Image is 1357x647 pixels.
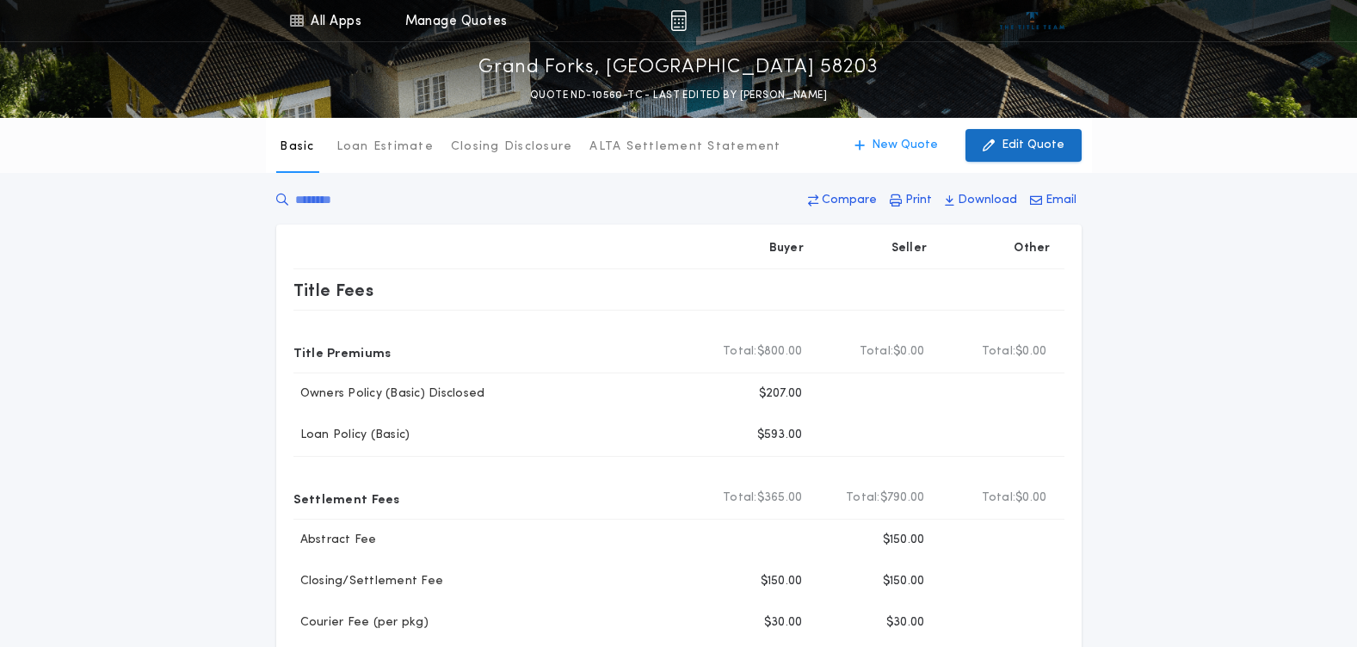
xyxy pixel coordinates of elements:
[982,490,1016,507] b: Total:
[872,137,938,154] p: New Quote
[670,10,687,31] img: img
[293,338,392,366] p: Title Premiums
[1015,343,1046,360] span: $0.00
[982,343,1016,360] b: Total:
[293,276,374,304] p: Title Fees
[1002,137,1064,154] p: Edit Quote
[1015,490,1046,507] span: $0.00
[860,343,894,360] b: Total:
[1025,185,1082,216] button: Email
[958,192,1017,209] p: Download
[293,532,377,549] p: Abstract Fee
[293,427,410,444] p: Loan Policy (Basic)
[1000,12,1064,29] img: vs-icon
[589,139,780,156] p: ALTA Settlement Statement
[723,490,757,507] b: Total:
[764,614,803,632] p: $30.00
[1014,240,1050,257] p: Other
[885,185,937,216] button: Print
[837,129,955,162] button: New Quote
[880,490,925,507] span: $790.00
[293,614,429,632] p: Courier Fee (per pkg)
[965,129,1082,162] button: Edit Quote
[883,532,925,549] p: $150.00
[759,385,803,403] p: $207.00
[822,192,877,209] p: Compare
[478,54,879,82] p: Grand Forks, [GEOGRAPHIC_DATA] 58203
[757,490,803,507] span: $365.00
[757,343,803,360] span: $800.00
[769,240,804,257] p: Buyer
[293,484,400,512] p: Settlement Fees
[293,573,444,590] p: Closing/Settlement Fee
[757,427,803,444] p: $593.00
[891,240,928,257] p: Seller
[336,139,434,156] p: Loan Estimate
[1046,192,1076,209] p: Email
[803,185,882,216] button: Compare
[293,385,485,403] p: Owners Policy (Basic) Disclosed
[940,185,1022,216] button: Download
[893,343,924,360] span: $0.00
[451,139,573,156] p: Closing Disclosure
[886,614,925,632] p: $30.00
[883,573,925,590] p: $150.00
[761,573,803,590] p: $150.00
[905,192,932,209] p: Print
[530,87,827,104] p: QUOTE ND-10560-TC - LAST EDITED BY [PERSON_NAME]
[846,490,880,507] b: Total:
[723,343,757,360] b: Total:
[280,139,314,156] p: Basic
